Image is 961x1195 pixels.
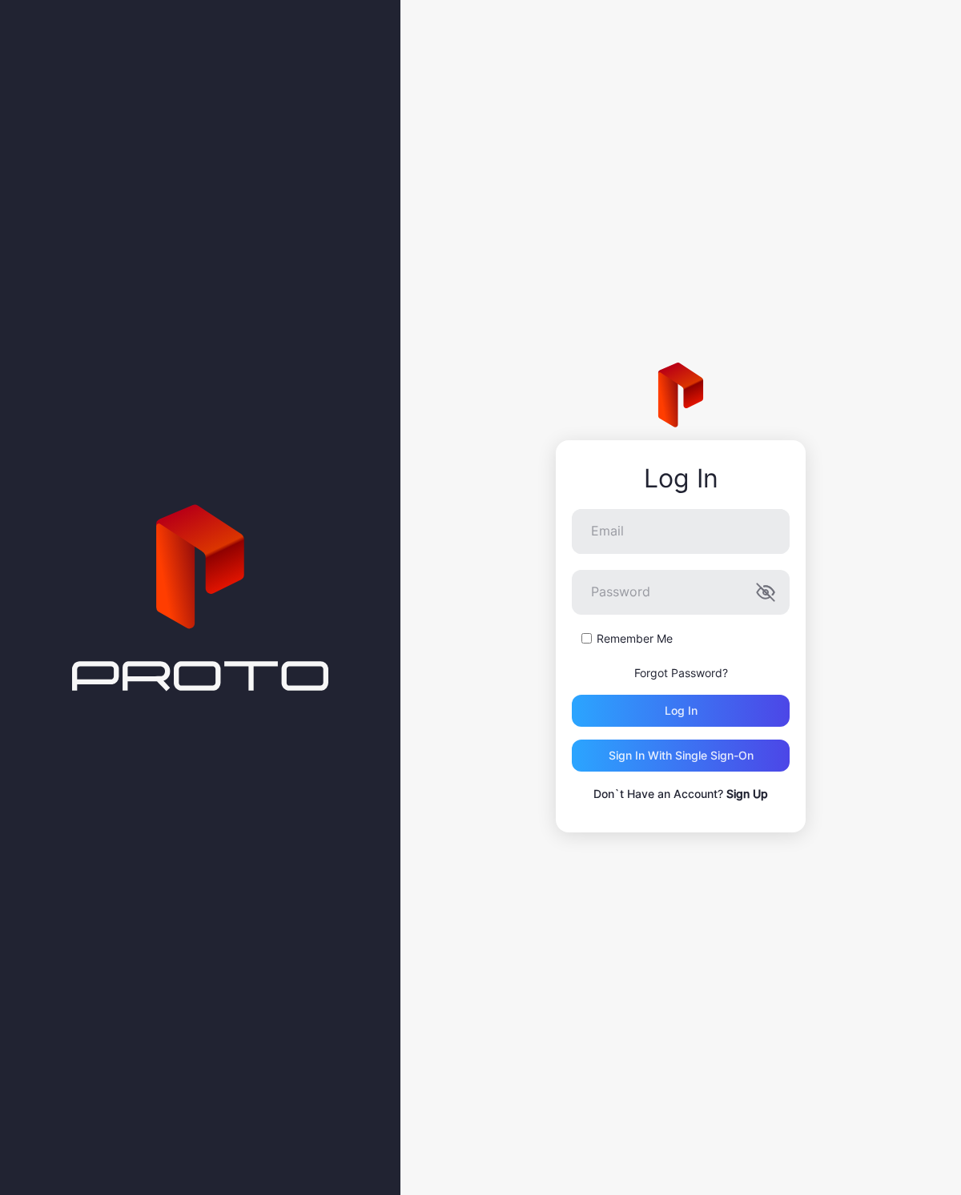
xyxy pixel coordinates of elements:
div: Log in [665,704,698,717]
a: Sign Up [726,787,768,800]
label: Remember Me [597,631,673,647]
button: Password [756,583,775,602]
input: Email [572,509,790,554]
div: Log In [572,464,790,493]
p: Don`t Have an Account? [572,784,790,804]
button: Sign in With Single Sign-On [572,740,790,772]
a: Forgot Password? [634,666,728,680]
button: Log in [572,695,790,727]
div: Sign in With Single Sign-On [609,749,754,762]
input: Password [572,570,790,615]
